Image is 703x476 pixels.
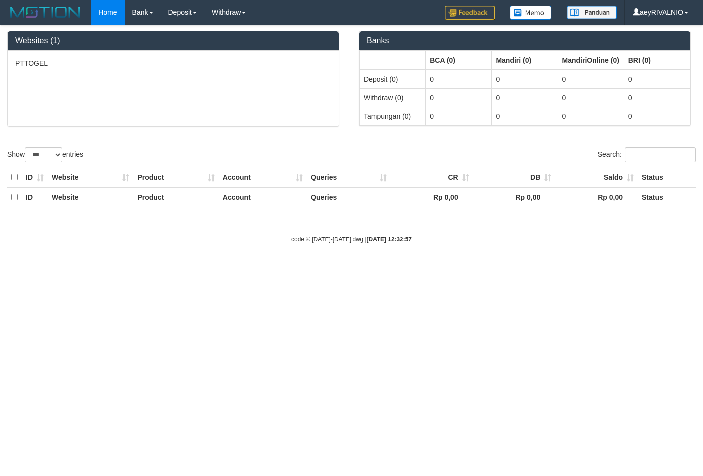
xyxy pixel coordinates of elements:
[473,168,556,187] th: DB
[492,70,558,89] td: 0
[426,70,492,89] td: 0
[426,107,492,125] td: 0
[558,51,624,70] th: Group: activate to sort column ascending
[219,168,307,187] th: Account
[624,107,690,125] td: 0
[598,147,696,162] label: Search:
[360,70,426,89] td: Deposit (0)
[558,107,624,125] td: 0
[360,51,426,70] th: Group: activate to sort column ascending
[473,187,556,207] th: Rp 0,00
[367,36,683,45] h3: Banks
[7,147,83,162] label: Show entries
[426,51,492,70] th: Group: activate to sort column ascending
[48,187,133,207] th: Website
[510,6,552,20] img: Button%20Memo.svg
[567,6,617,19] img: panduan.png
[219,187,307,207] th: Account
[307,168,391,187] th: Queries
[492,107,558,125] td: 0
[360,107,426,125] td: Tampungan (0)
[558,88,624,107] td: 0
[426,88,492,107] td: 0
[625,147,696,162] input: Search:
[624,88,690,107] td: 0
[367,236,412,243] strong: [DATE] 12:32:57
[291,236,412,243] small: code © [DATE]-[DATE] dwg |
[15,36,331,45] h3: Websites (1)
[22,187,48,207] th: ID
[307,187,391,207] th: Queries
[624,51,690,70] th: Group: activate to sort column ascending
[492,88,558,107] td: 0
[360,88,426,107] td: Withdraw (0)
[15,58,331,68] p: PTTOGEL
[7,5,83,20] img: MOTION_logo.png
[133,187,218,207] th: Product
[445,6,495,20] img: Feedback.jpg
[638,168,696,187] th: Status
[391,187,473,207] th: Rp 0,00
[133,168,218,187] th: Product
[555,168,638,187] th: Saldo
[624,70,690,89] td: 0
[558,70,624,89] td: 0
[391,168,473,187] th: CR
[22,168,48,187] th: ID
[555,187,638,207] th: Rp 0,00
[25,147,62,162] select: Showentries
[492,51,558,70] th: Group: activate to sort column ascending
[48,168,133,187] th: Website
[638,187,696,207] th: Status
